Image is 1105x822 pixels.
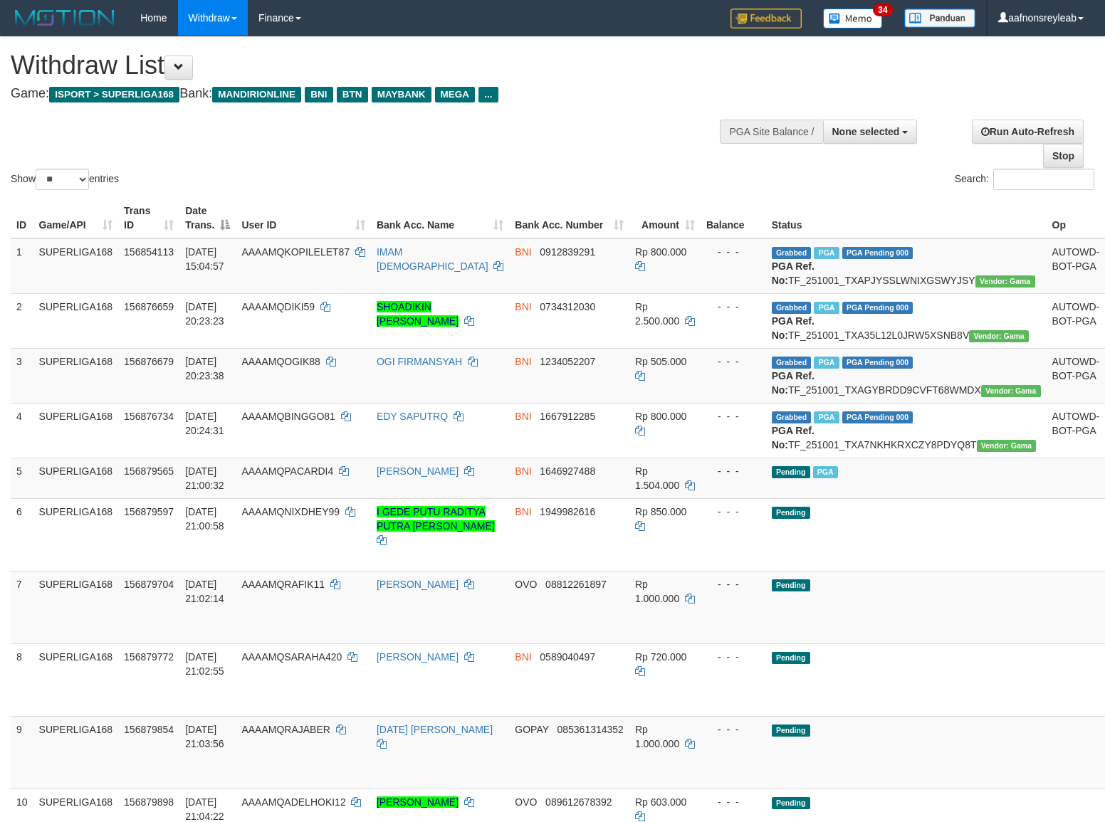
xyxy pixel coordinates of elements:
span: Pending [772,652,810,664]
span: BNI [515,465,531,477]
span: BNI [515,506,531,517]
span: Copy 08812261897 to clipboard [545,579,607,590]
span: Grabbed [772,302,812,314]
span: BNI [305,87,332,102]
a: SHOADIKIN [PERSON_NAME] [377,301,459,327]
label: Search: [955,169,1094,190]
a: I GEDE PUTU RADITYA PUTRA [PERSON_NAME] [377,506,495,532]
span: ... [478,87,498,102]
span: 156879854 [124,724,174,735]
div: - - - [706,300,760,314]
span: 34 [873,4,892,16]
span: Rp 800.000 [635,411,686,422]
th: Status [766,198,1047,238]
span: [DATE] 21:00:32 [185,465,224,491]
td: SUPERLIGA168 [33,571,119,643]
th: Bank Acc. Name: activate to sort column ascending [371,198,509,238]
span: [DATE] 20:23:23 [185,301,224,327]
span: BTN [337,87,368,102]
span: Rp 800.000 [635,246,686,258]
span: AAAAMQRAFIK11 [241,579,325,590]
div: - - - [706,464,760,478]
span: Rp 603.000 [635,796,686,808]
span: ISPORT > SUPERLIGA168 [49,87,179,102]
span: Marked by aafsoycanthlai [814,302,839,314]
td: 5 [11,458,33,498]
span: AAAAMQPACARDI4 [241,465,333,477]
th: Trans ID: activate to sort column ascending [118,198,179,238]
b: PGA Ref. No: [772,260,815,286]
div: - - - [706,505,760,519]
span: Grabbed [772,247,812,259]
span: Pending [772,797,810,809]
span: OVO [515,796,537,808]
b: PGA Ref. No: [772,315,815,341]
td: SUPERLIGA168 [33,498,119,571]
div: - - - [706,722,760,737]
th: Balance [701,198,766,238]
th: Amount: activate to sort column ascending [629,198,701,238]
span: Rp 1.000.000 [635,579,679,604]
span: [DATE] 15:04:57 [185,246,224,272]
span: Marked by aafsoycanthlai [814,411,839,423]
span: 156876679 [124,356,174,367]
b: PGA Ref. No: [772,425,815,450]
span: BNI [515,301,531,312]
a: Stop [1043,144,1084,168]
button: None selected [823,120,918,144]
span: AAAAMQRAJABER [241,724,330,735]
td: 8 [11,643,33,716]
span: AAAAMQSARAHA420 [241,651,342,663]
div: - - - [706,354,760,369]
span: MAYBANK [372,87,431,102]
div: - - - [706,577,760,591]
span: [DATE] 21:02:55 [185,651,224,677]
h4: Game: Bank: [11,87,723,101]
b: PGA Ref. No: [772,370,815,396]
th: Bank Acc. Number: activate to sort column ascending [509,198,629,238]
a: OGI FIRMANSYAH [377,356,462,367]
span: [DATE] 21:03:56 [185,724,224,749]
td: 2 [11,293,33,348]
div: PGA Site Balance / [720,120,822,144]
span: AAAAMQNIXDHEY99 [241,506,340,517]
span: Vendor URL: https://trx31.1velocity.biz [975,275,1035,288]
td: 1 [11,238,33,294]
span: Rp 505.000 [635,356,686,367]
span: [DATE] 21:02:14 [185,579,224,604]
label: Show entries [11,169,119,190]
td: 9 [11,716,33,789]
span: Marked by aafphoenmanit [813,466,838,478]
span: AAAAMQADELHOKI12 [241,796,345,808]
span: Copy 1234052207 to clipboard [540,356,595,367]
span: AAAAMQOGIK88 [241,356,320,367]
span: BNI [515,651,531,663]
span: Rp 720.000 [635,651,686,663]
div: - - - [706,650,760,664]
span: Pending [772,466,810,478]
img: Feedback.jpg [730,9,802,28]
span: 156876734 [124,411,174,422]
a: Run Auto-Refresh [972,120,1084,144]
span: Pending [772,724,810,737]
div: - - - [706,245,760,259]
span: [DATE] 21:00:58 [185,506,224,532]
span: AAAAMQBINGGO81 [241,411,335,422]
th: ID [11,198,33,238]
th: Date Trans.: activate to sort column descending [179,198,236,238]
span: Marked by aafchhiseyha [814,247,839,259]
td: 7 [11,571,33,643]
a: IMAM [DEMOGRAPHIC_DATA] [377,246,488,272]
h1: Withdraw List [11,51,723,80]
span: [DATE] 20:24:31 [185,411,224,436]
span: Rp 2.500.000 [635,301,679,327]
a: [PERSON_NAME] [377,579,459,590]
span: BNI [515,411,531,422]
span: Copy 0734312030 to clipboard [540,301,595,312]
th: Game/API: activate to sort column ascending [33,198,119,238]
a: [DATE] [PERSON_NAME] [377,724,493,735]
span: GOPAY [515,724,548,735]
span: BNI [515,356,531,367]
span: Copy 1949982616 to clipboard [540,506,595,517]
span: Copy 1667912285 to clipboard [540,411,595,422]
